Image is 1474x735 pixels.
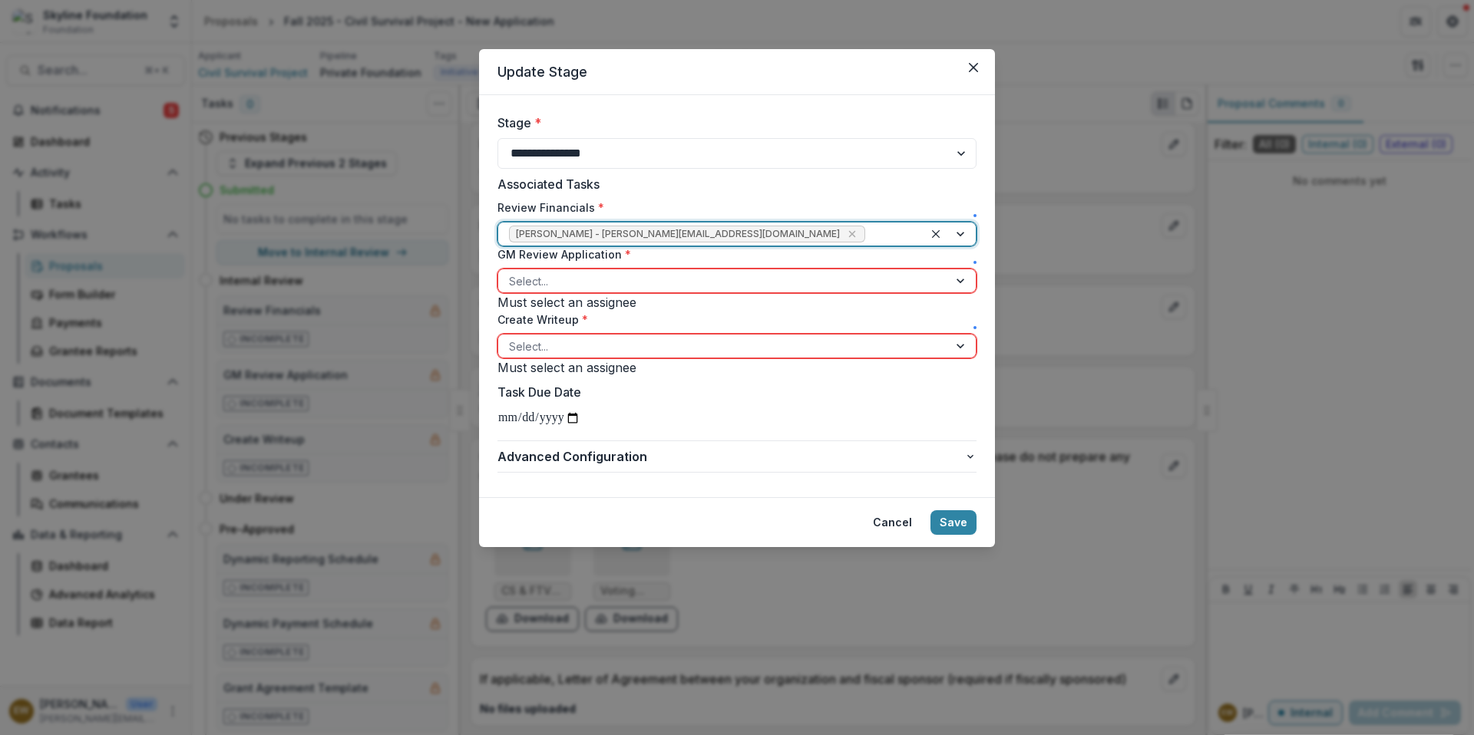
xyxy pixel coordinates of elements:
[479,49,995,95] header: Update Stage
[497,293,977,311] div: Must select an assignee
[497,447,964,466] span: Advanced Configuration
[497,114,967,132] label: Stage
[497,311,588,328] label: Create Writeup
[497,358,977,377] div: Must select an assignee
[864,510,921,535] button: Cancel
[497,199,604,216] label: Review Financials
[930,510,977,535] button: Save
[497,175,967,193] label: Associated Tasks
[844,226,860,242] div: Remove Roxanne Hanson - roxanne@skylinefoundation.org
[516,229,840,239] span: [PERSON_NAME] - [PERSON_NAME][EMAIL_ADDRESS][DOMAIN_NAME]
[927,225,945,243] div: Clear selected options
[497,383,967,401] label: Task Due Date
[961,55,986,80] button: Close
[497,246,631,262] label: GM Review Application
[497,441,977,472] button: Advanced Configuration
